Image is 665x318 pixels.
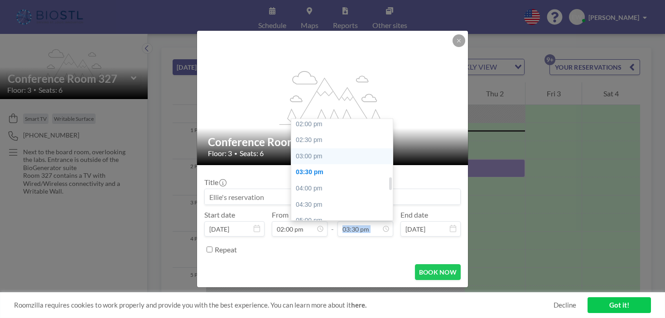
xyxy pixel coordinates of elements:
[400,210,428,219] label: End date
[204,178,226,187] label: Title
[554,301,576,309] a: Decline
[291,148,397,165] div: 03:00 pm
[291,116,397,133] div: 02:00 pm
[204,210,235,219] label: Start date
[240,149,264,158] span: Seats: 6
[351,301,366,309] a: here.
[291,180,397,197] div: 04:00 pm
[14,301,554,309] span: Roomzilla requires cookies to work properly and provide you with the best experience. You can lea...
[588,297,651,313] a: Got it!
[208,135,458,149] h2: Conference Room 327
[208,149,232,158] span: Floor: 3
[205,189,460,204] input: Ellie's reservation
[291,164,397,180] div: 03:30 pm
[331,214,334,233] span: -
[291,197,397,213] div: 04:30 pm
[234,150,237,157] span: •
[291,213,397,229] div: 05:00 pm
[291,132,397,148] div: 02:30 pm
[415,264,461,280] button: BOOK NOW
[215,245,237,254] label: Repeat
[272,210,289,219] label: From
